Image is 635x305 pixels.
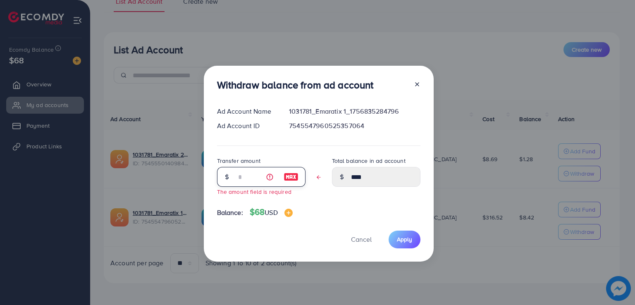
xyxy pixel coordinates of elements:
small: The amount field is required [217,188,291,195]
span: Cancel [351,235,372,244]
img: image [284,209,293,217]
h3: Withdraw balance from ad account [217,79,374,91]
label: Total balance in ad account [332,157,406,165]
div: 7545547960525357064 [282,121,427,131]
h4: $68 [250,207,293,217]
span: USD [265,208,277,217]
button: Cancel [341,231,382,248]
label: Transfer amount [217,157,260,165]
button: Apply [389,231,420,248]
div: Ad Account Name [210,107,283,116]
span: Apply [397,235,412,243]
div: 1031781_Emaratix 1_1756835284796 [282,107,427,116]
span: Balance: [217,208,243,217]
div: Ad Account ID [210,121,283,131]
img: image [284,172,298,182]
